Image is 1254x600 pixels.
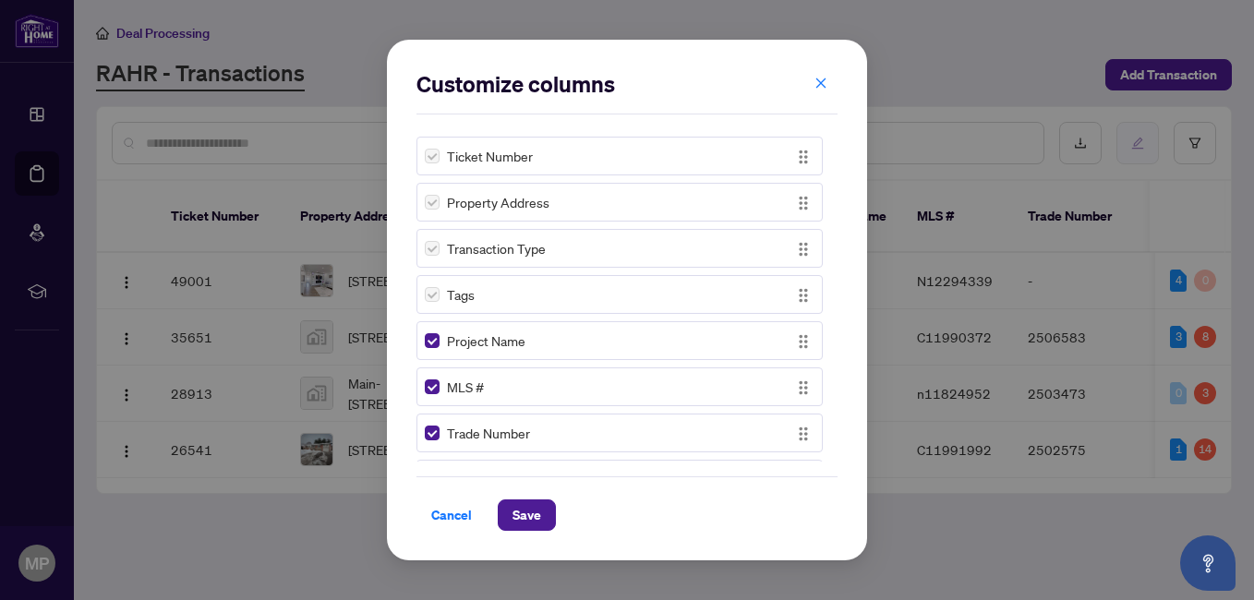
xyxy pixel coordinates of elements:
button: Save [498,499,556,531]
img: Drag Icon [793,193,814,213]
button: Drag Icon [792,191,814,213]
span: Ticket Number [447,146,533,166]
div: TagsDrag Icon [416,275,823,314]
div: Project NameDrag Icon [416,321,823,360]
div: Ticket NumberDrag Icon [416,137,823,175]
span: Save [512,500,541,530]
span: close [814,77,827,90]
img: Drag Icon [793,378,814,398]
span: Cancel [431,500,472,530]
button: Drag Icon [792,237,814,259]
button: Drag Icon [792,145,814,167]
button: Cancel [416,499,487,531]
button: Drag Icon [792,422,814,444]
div: Property AddressDrag Icon [416,183,823,222]
span: MLS # [447,377,484,397]
div: Trade NumberDrag Icon [416,414,823,452]
button: Drag Icon [792,376,814,398]
span: Trade Number [447,423,530,443]
img: Drag Icon [793,424,814,444]
button: Open asap [1180,535,1236,591]
span: Transaction Type [447,238,546,258]
button: Drag Icon [792,283,814,306]
div: MLS #Drag Icon [416,367,823,406]
span: Property Address [447,192,549,212]
img: Drag Icon [793,239,814,259]
img: Drag Icon [793,147,814,167]
img: Drag Icon [793,285,814,306]
h2: Customize columns [416,69,838,99]
span: Project Name [447,330,525,351]
div: Last Updated ByDrag Icon [416,460,823,498]
img: Drag Icon [793,331,814,352]
div: Transaction TypeDrag Icon [416,229,823,268]
button: Drag Icon [792,330,814,352]
span: Tags [447,284,475,305]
